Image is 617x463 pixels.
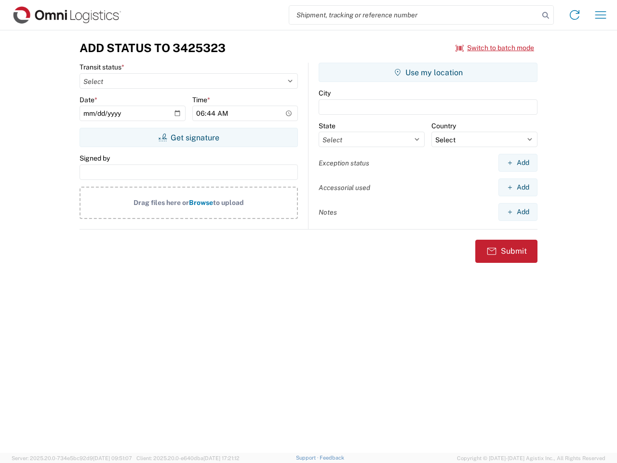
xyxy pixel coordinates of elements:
[319,63,537,82] button: Use my location
[319,159,369,167] label: Exception status
[80,95,97,104] label: Date
[319,122,335,130] label: State
[296,455,320,461] a: Support
[134,199,189,206] span: Drag files here or
[498,203,537,221] button: Add
[93,455,132,461] span: [DATE] 09:51:07
[319,208,337,217] label: Notes
[80,128,298,147] button: Get signature
[189,199,213,206] span: Browse
[80,154,110,163] label: Signed by
[12,455,132,461] span: Server: 2025.20.0-734e5bc92d9
[320,455,344,461] a: Feedback
[475,240,537,263] button: Submit
[136,455,240,461] span: Client: 2025.20.0-e640dba
[431,122,456,130] label: Country
[213,199,244,206] span: to upload
[319,183,370,192] label: Accessorial used
[498,154,537,172] button: Add
[456,40,534,56] button: Switch to batch mode
[80,63,124,71] label: Transit status
[192,95,210,104] label: Time
[80,41,226,55] h3: Add Status to 3425323
[498,178,537,196] button: Add
[319,89,331,97] label: City
[289,6,539,24] input: Shipment, tracking or reference number
[203,455,240,461] span: [DATE] 17:21:12
[457,454,605,463] span: Copyright © [DATE]-[DATE] Agistix Inc., All Rights Reserved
